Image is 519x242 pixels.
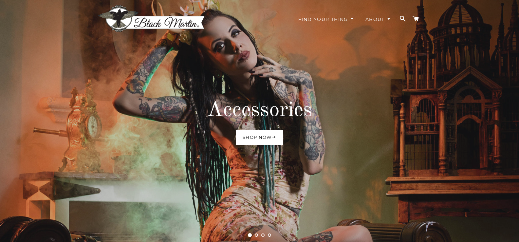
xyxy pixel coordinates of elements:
[253,232,260,238] button: 2
[361,11,396,28] a: About
[266,232,273,238] button: 4
[236,130,283,144] a: Shop now
[247,232,253,238] button: 1
[260,232,266,238] button: 3
[49,97,470,123] h2: Accessories
[293,11,359,28] a: Find Your Thing
[98,5,206,33] img: Black Martin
